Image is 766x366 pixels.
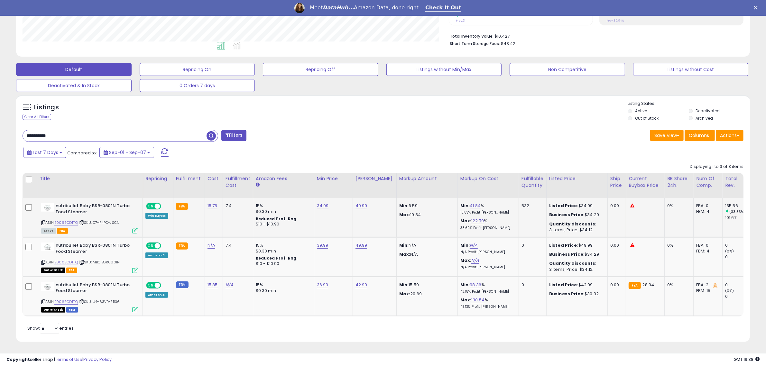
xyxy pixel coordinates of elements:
[667,282,688,288] div: 0%
[256,242,309,248] div: 15%
[610,203,621,209] div: 0.00
[549,221,595,227] b: Quantity discounts
[642,282,654,288] span: 28.94
[629,175,662,189] div: Current Buybox Price
[549,291,585,297] b: Business Price:
[323,5,354,11] i: DataHub...
[549,212,585,218] b: Business Price:
[460,218,514,230] div: %
[725,249,734,254] small: (0%)
[145,292,168,298] div: Amazon AI
[355,203,367,209] a: 49.99
[399,291,411,297] strong: Max:
[725,254,751,260] div: 0
[696,108,720,114] label: Deactivated
[399,282,409,288] strong: Min:
[256,216,298,222] b: Reduced Prof. Rng.
[145,213,168,219] div: Win BuyBox
[725,203,751,209] div: 135.56
[460,250,514,254] p: N/A Profit [PERSON_NAME]
[310,5,420,11] div: Meet Amazon Data, done right.
[460,257,472,263] b: Max:
[208,203,217,209] a: 15.75
[23,114,51,120] div: Clear All Filters
[145,252,168,258] div: Amazon AI
[226,242,248,248] div: 7.4
[41,268,65,273] span: All listings that are currently out of stock and unavailable for purchase on Amazon
[629,282,641,289] small: FBA
[470,282,481,288] a: 98.36
[256,248,309,254] div: $0.30 min
[41,307,65,313] span: All listings that are currently out of stock and unavailable for purchase on Amazon
[725,215,751,221] div: 101.67
[399,291,453,297] p: 20.69
[725,282,751,288] div: 0
[160,204,171,209] span: OFF
[176,175,202,182] div: Fulfillment
[317,282,328,288] a: 36.99
[355,242,367,249] a: 49.99
[549,260,595,266] b: Quantity discounts
[667,242,688,248] div: 0%
[635,108,647,114] label: Active
[549,227,603,233] div: 3 Items, Price: $34.12
[471,218,484,224] a: 122.79
[460,297,514,309] div: %
[549,242,578,248] b: Listed Price:
[690,164,743,170] div: Displaying 1 to 3 of 3 items
[549,252,603,257] div: $34.29
[470,203,481,209] a: 41.84
[460,265,514,270] p: N/A Profit [PERSON_NAME]
[696,203,717,209] div: FBA: 0
[256,209,309,215] div: $0.30 min
[27,325,74,331] span: Show: entries
[33,149,58,156] span: Last 7 Days
[399,252,453,257] p: N/A
[549,291,603,297] div: $30.92
[56,242,134,256] b: nutribullet Baby BSR-0801N Turbo Food Steamer
[460,175,516,182] div: Markup on Cost
[79,260,120,265] span: | SKU: MBC BSR0801N
[549,261,603,266] div: :
[471,297,485,303] a: 130.54
[41,242,138,272] div: ASIN:
[256,203,309,209] div: 15%
[696,288,717,294] div: FBM: 15
[696,282,717,288] div: FBA: 2
[460,218,472,224] b: Max:
[147,204,155,209] span: ON
[725,294,751,299] div: 0
[399,203,453,209] p: 6.59
[399,212,411,218] strong: Max:
[725,242,751,248] div: 0
[460,289,514,294] p: 42.15% Profit [PERSON_NAME]
[606,19,624,23] small: Prev: 35.94%
[317,203,329,209] a: 34.99
[399,251,411,257] strong: Max:
[459,12,473,17] small: 33.33%
[549,175,605,182] div: Listed Price
[460,210,514,215] p: 18.83% Profit [PERSON_NAME]
[83,356,112,362] a: Privacy Policy
[460,297,472,303] b: Max:
[79,299,120,304] span: | SKU: U4-63VB-SB36
[16,63,132,76] button: Default
[501,41,515,47] span: $43.42
[16,79,132,92] button: Deactivated & In Stock
[208,282,218,288] a: 15.85
[41,282,54,291] img: 31namjfhGVL._SL40_.jpg
[628,101,750,107] p: Listing States:
[606,12,619,17] small: 0.00%
[549,267,603,272] div: 3 Items, Price: $34.12
[226,175,250,189] div: Fulfillment Cost
[549,282,603,288] div: $42.99
[256,282,309,288] div: 15%
[226,203,248,209] div: 7.4
[256,288,309,294] div: $0.30 min
[696,115,713,121] label: Archived
[460,226,514,230] p: 38.69% Profit [PERSON_NAME]
[256,182,260,188] small: Amazon Fees.
[256,261,309,267] div: $10 - $10.90
[399,175,455,182] div: Markup Amount
[460,282,514,294] div: %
